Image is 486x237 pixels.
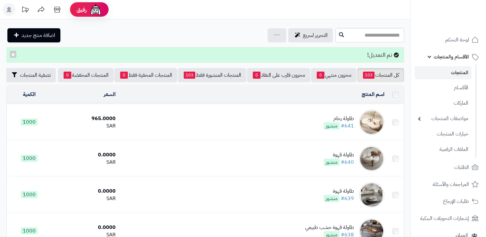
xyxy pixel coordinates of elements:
[415,160,482,175] a: الطلبات
[17,3,33,18] a: تحديثات المنصة
[341,158,354,166] a: #640
[21,191,38,198] span: 1000
[178,68,246,82] a: المنتجات المنشورة فقط103
[303,31,328,39] span: التحرير لسريع
[21,227,38,234] span: 1000
[363,72,375,79] span: 103
[21,155,38,162] span: 1000
[443,197,469,206] span: طلبات الإرجاع
[341,122,354,130] a: #641
[324,122,340,129] span: منشور
[21,119,38,126] span: 1000
[247,68,310,82] a: مخزون قارب على النفاذ0
[6,47,404,63] div: تم التعديل!
[54,224,116,231] div: 0.0000
[357,68,404,82] a: كل المنتجات103
[359,182,384,208] img: طاولة قهوة
[415,81,472,95] a: الأقسام
[420,214,469,223] span: إشعارات التحويلات البنكية
[415,194,482,209] a: طلبات الإرجاع
[288,28,333,42] a: التحرير لسريع
[454,163,469,172] span: الطلبات
[22,31,55,39] span: اضافة منتج جديد
[58,68,114,82] a: المنتجات المخفضة0
[5,68,56,82] button: تصفية المنتجات
[54,151,116,159] div: 0.0000
[253,72,261,79] span: 0
[10,51,16,58] button: ×
[433,180,469,189] span: المراجعات والأسئلة
[184,72,195,79] span: 103
[54,188,116,195] div: 0.0000
[434,52,469,61] span: الأقسام والمنتجات
[324,151,354,159] div: طاولة قهوة
[415,112,472,126] a: مواصفات المنتجات
[114,68,177,82] a: المنتجات المخفية فقط0
[54,115,116,122] div: 965.0000
[104,91,116,98] a: السعر
[359,110,384,135] img: طاولة رخام
[54,159,116,166] div: SAR
[324,159,340,166] span: منشور
[362,91,384,98] a: اسم المنتج
[54,122,116,130] div: SAR
[23,91,36,98] a: الكمية
[415,127,472,141] a: خيارات المنتجات
[415,66,472,79] a: المنتجات
[64,72,71,79] span: 0
[445,35,469,44] span: لوحة التحكم
[324,188,354,195] div: طاولة قهوة
[89,3,102,16] img: ai-face.png
[415,211,482,226] a: إشعارات التحويلات البنكية
[317,72,324,79] span: 0
[415,143,472,156] a: الملفات الرقمية
[415,96,472,110] a: الماركات
[341,195,354,202] a: #639
[7,28,60,42] a: اضافة منتج جديد
[359,146,384,171] img: طاولة قهوة
[54,195,116,202] div: SAR
[415,177,482,192] a: المراجعات والأسئلة
[76,6,87,13] span: رفيق
[305,224,354,231] div: طاولة قهوة خشب طبيعي
[324,195,340,202] span: منشور
[324,115,354,122] div: طاولة رخام
[20,71,51,79] span: تصفية المنتجات
[311,68,357,82] a: مخزون منتهي0
[120,72,128,79] span: 0
[415,32,482,48] a: لوحة التحكم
